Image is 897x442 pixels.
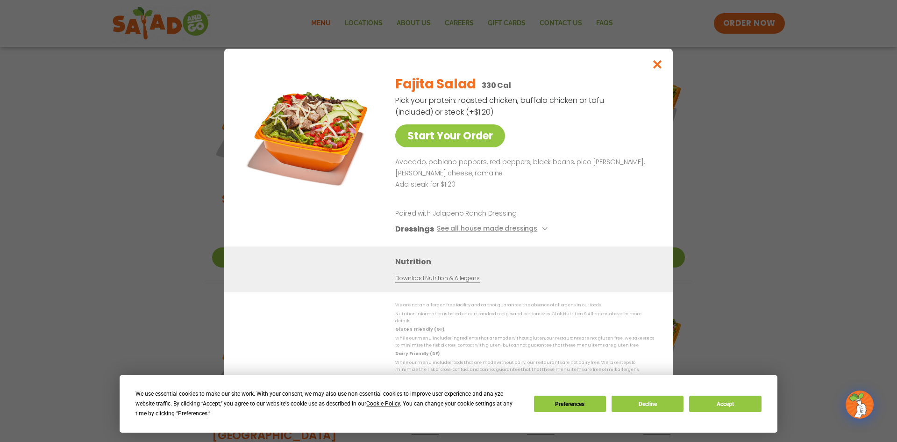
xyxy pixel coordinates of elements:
p: Avocado, poblano peppers, red peppers, black beans, pico [PERSON_NAME], [PERSON_NAME] cheese, rom... [395,157,650,179]
img: Featured product photo for Fajita Salad [245,67,376,198]
div: We use essential cookies to make our site work. With your consent, we may also use non-essential ... [135,389,522,419]
p: 330 Cal [482,80,511,91]
img: wpChatIcon [847,391,873,418]
span: Cookie Policy [366,400,400,407]
a: Download Nutrition & Allergens [395,274,479,283]
h2: Fajita Salad [395,74,476,94]
h3: Dressings [395,223,434,235]
h3: Nutrition [395,256,659,268]
div: Cookie Consent Prompt [120,375,777,433]
strong: Gluten Friendly (GF) [395,326,444,332]
p: While our menu includes ingredients that are made without gluten, our restaurants are not gluten ... [395,335,654,349]
p: We are not an allergen free facility and cannot guarantee the absence of allergens in our foods. [395,302,654,309]
button: Decline [612,396,683,412]
span: Preferences [178,410,207,417]
button: Accept [689,396,761,412]
p: Nutrition information is based on our standard recipes and portion sizes. Click Nutrition & Aller... [395,311,654,325]
button: Preferences [534,396,606,412]
button: See all house made dressings [437,223,550,235]
p: Paired with Jalapeno Ranch Dressing [395,209,568,218]
a: Start Your Order [395,124,505,147]
p: Pick your protein: roasted chicken, buffalo chicken or tofu (included) or steak (+$1.20) [395,94,605,118]
strong: Dairy Friendly (DF) [395,351,439,356]
p: While our menu includes foods that are made without dairy, our restaurants are not dairy free. We... [395,359,654,373]
button: Close modal [642,49,673,80]
p: Add steak for $1.20 [395,179,650,190]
